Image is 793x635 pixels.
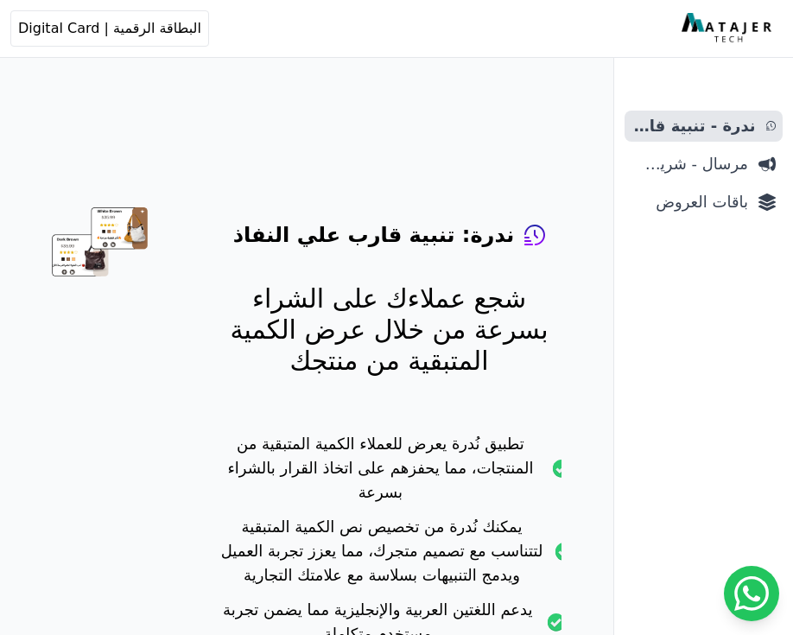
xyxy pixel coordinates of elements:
[52,207,148,276] img: hero
[233,221,515,249] h4: ندرة: تنبية قارب علي النفاذ
[625,111,783,142] a: ندرة - تنبية قارب علي النفاذ
[631,152,748,176] span: مرسال - شريط دعاية
[217,283,561,377] p: شجع عملاءك على الشراء بسرعة من خلال عرض الكمية المتبقية من منتجك
[625,149,783,180] a: مرسال - شريط دعاية
[631,114,756,138] span: ندرة - تنبية قارب علي النفاذ
[631,190,748,214] span: باقات العروض
[217,515,561,598] li: يمكنك نُدرة من تخصيص نص الكمية المتبقية لتتناسب مع تصميم متجرك، مما يعزز تجربة العميل ويدمج التنب...
[217,432,561,515] li: تطبيق نُدرة يعرض للعملاء الكمية المتبقية من المنتجات، مما يحفزهم على اتخاذ القرار بالشراء بسرعة
[10,10,209,47] button: البطاقة الرقمية | Digital Card
[625,187,783,218] a: باقات العروض
[18,18,201,39] span: البطاقة الرقمية | Digital Card
[682,13,776,44] img: MatajerTech Logo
